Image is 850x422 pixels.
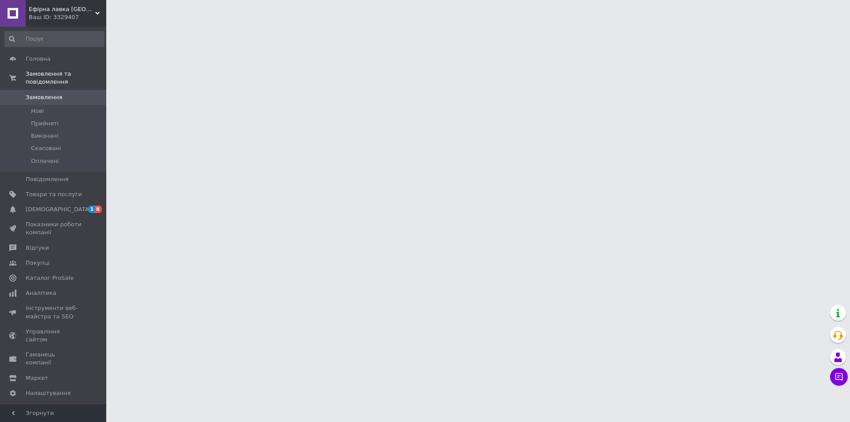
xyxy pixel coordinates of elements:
[26,374,48,382] span: Маркет
[29,13,106,21] div: Ваш ID: 3329407
[29,5,95,13] span: Ефірна лавка Київ
[830,368,848,386] button: Чат з покупцем
[26,389,71,397] span: Налаштування
[4,31,104,47] input: Пошук
[26,328,82,344] span: Управління сайтом
[26,93,62,101] span: Замовлення
[31,120,58,128] span: Прийняті
[26,175,69,183] span: Повідомлення
[26,289,56,297] span: Аналітика
[26,190,82,198] span: Товари та послуги
[26,205,91,213] span: [DEMOGRAPHIC_DATA]
[26,70,106,86] span: Замовлення та повідомлення
[31,144,61,152] span: Скасовані
[26,304,82,320] span: Інструменти веб-майстра та SEO
[26,259,50,267] span: Покупці
[31,107,44,115] span: Нові
[31,157,59,165] span: Оплачені
[88,205,95,213] span: 1
[31,132,58,140] span: Виконані
[26,244,49,252] span: Відгуки
[26,221,82,236] span: Показники роботи компанії
[26,274,73,282] span: Каталог ProSale
[26,351,82,367] span: Гаманець компанії
[26,55,50,63] span: Головна
[95,205,102,213] span: 8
